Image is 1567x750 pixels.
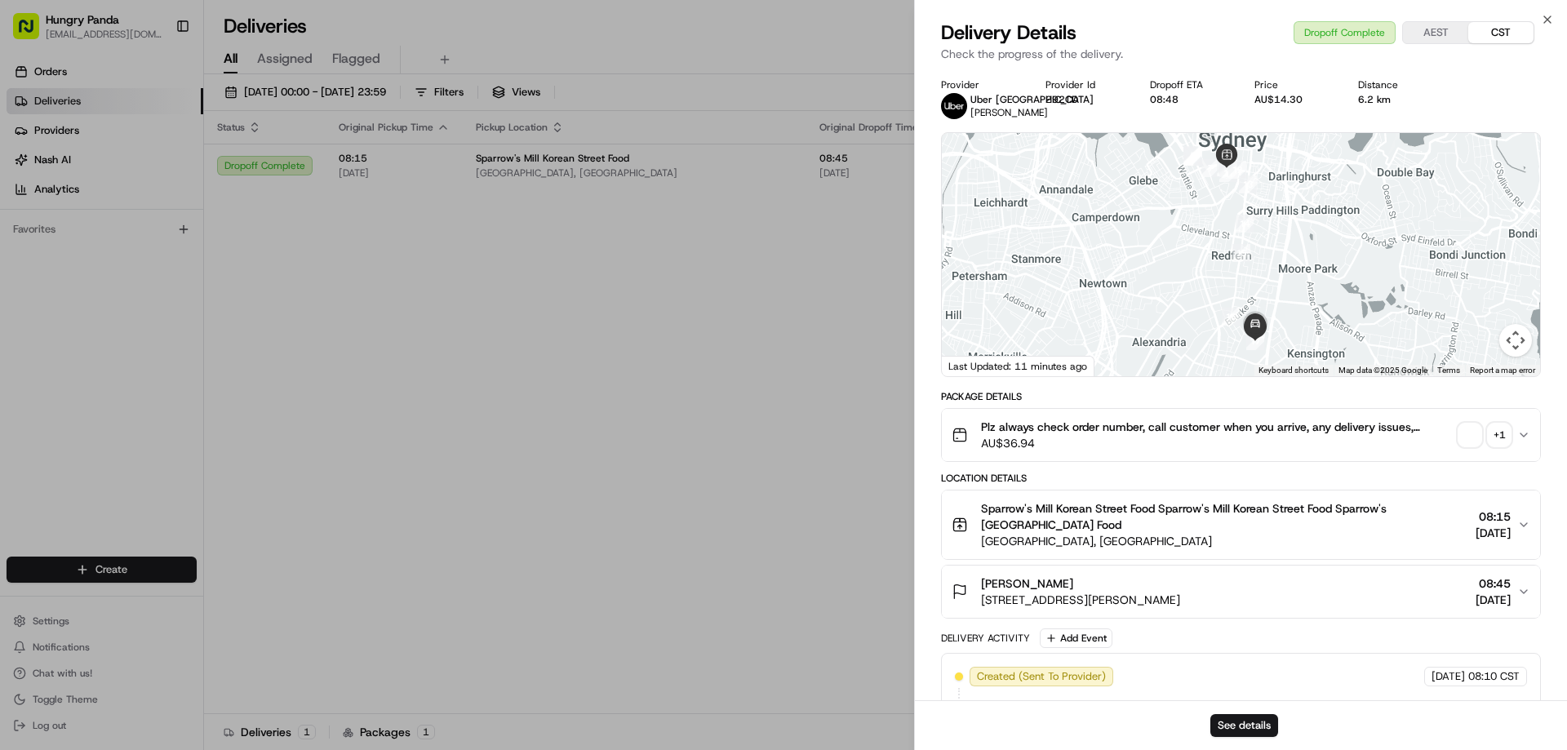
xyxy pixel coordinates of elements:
[115,404,198,417] a: Powered byPylon
[942,356,1094,376] div: Last Updated: 11 minutes ago
[1476,592,1511,608] span: [DATE]
[941,46,1541,62] p: Check the progress of the delivery.
[1183,146,1201,164] div: 5
[1219,164,1237,182] div: 11
[63,297,101,310] span: 8月15日
[946,355,1000,376] img: Google
[1254,78,1333,91] div: Price
[981,500,1469,533] span: Sparrow's Mill Korean Street Food Sparrow's Mill Korean Street Food Sparrow's [GEOGRAPHIC_DATA] Food
[1476,508,1511,525] span: 08:15
[981,419,1452,435] span: Plz always check order number, call customer when you arrive, any delivery issues, Contact WhatsA...
[941,20,1076,46] span: Delivery Details
[941,78,1019,91] div: Provider
[162,405,198,417] span: Pylon
[154,365,262,381] span: API Documentation
[1150,93,1228,106] div: 08:48
[135,253,141,266] span: •
[981,533,1469,549] span: [GEOGRAPHIC_DATA], [GEOGRAPHIC_DATA]
[941,93,967,119] img: uber-new-logo.jpeg
[16,156,46,185] img: 1736555255976-a54dd68f-1ca7-489b-9aae-adbdc363a1c4
[1239,175,1257,193] div: 13
[1040,628,1112,648] button: Add Event
[1468,669,1520,684] span: 08:10 CST
[1184,148,1202,166] div: 2
[16,212,109,225] div: Past conversations
[942,409,1540,461] button: Plz always check order number, call customer when you arrive, any delivery issues, Contact WhatsA...
[16,237,42,264] img: Bea Lacdao
[942,490,1540,559] button: Sparrow's Mill Korean Street Food Sparrow's Mill Korean Street Food Sparrow's [GEOGRAPHIC_DATA] F...
[277,161,297,180] button: Start new chat
[42,105,269,122] input: Clear
[946,355,1000,376] a: Open this area in Google Maps (opens a new window)
[1437,366,1460,375] a: Terms (opens in new tab)
[1476,575,1511,592] span: 08:45
[1458,424,1511,446] button: +1
[54,297,60,310] span: •
[970,93,1094,106] span: Uber [GEOGRAPHIC_DATA]
[16,65,297,91] p: Welcome 👋
[33,365,125,381] span: Knowledge Base
[1201,159,1219,177] div: 7
[1246,332,1264,350] div: 17
[1232,244,1250,262] div: 15
[981,575,1073,592] span: [PERSON_NAME]
[33,254,46,267] img: 1736555255976-a54dd68f-1ca7-489b-9aae-adbdc363a1c4
[981,592,1180,608] span: [STREET_ADDRESS][PERSON_NAME]
[73,172,224,185] div: We're available if you need us!
[977,669,1106,684] span: Created (Sent To Provider)
[16,16,49,49] img: Nash
[131,358,269,388] a: 💻API Documentation
[138,366,151,379] div: 💻
[1358,93,1436,106] div: 6.2 km
[942,566,1540,618] button: [PERSON_NAME][STREET_ADDRESS][PERSON_NAME]08:45[DATE]
[16,366,29,379] div: 📗
[1183,147,1201,165] div: 6
[253,209,297,229] button: See all
[1254,93,1333,106] div: AU$14.30
[941,390,1541,403] div: Package Details
[1338,366,1427,375] span: Map data ©2025 Google
[941,472,1541,485] div: Location Details
[1499,324,1532,357] button: Map camera controls
[1432,669,1465,684] span: [DATE]
[1470,366,1535,375] a: Report a map error
[1403,22,1468,43] button: AEST
[981,435,1452,451] span: AU$36.94
[1222,308,1240,326] div: 16
[1150,78,1228,91] div: Dropoff ETA
[1258,365,1329,376] button: Keyboard shortcuts
[1228,161,1246,179] div: 12
[51,253,132,266] span: [PERSON_NAME]
[1236,215,1254,233] div: 14
[1210,714,1278,737] button: See details
[1476,525,1511,541] span: [DATE]
[1045,93,1078,106] button: 292CD
[1358,78,1436,91] div: Distance
[970,106,1048,119] span: [PERSON_NAME]
[10,358,131,388] a: 📗Knowledge Base
[1468,22,1534,43] button: CST
[34,156,64,185] img: 1753817452368-0c19585d-7be3-40d9-9a41-2dc781b3d1eb
[144,253,183,266] span: 8月19日
[941,632,1030,645] div: Delivery Activity
[73,156,268,172] div: Start new chat
[1045,78,1124,91] div: Provider Id
[1488,424,1511,446] div: + 1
